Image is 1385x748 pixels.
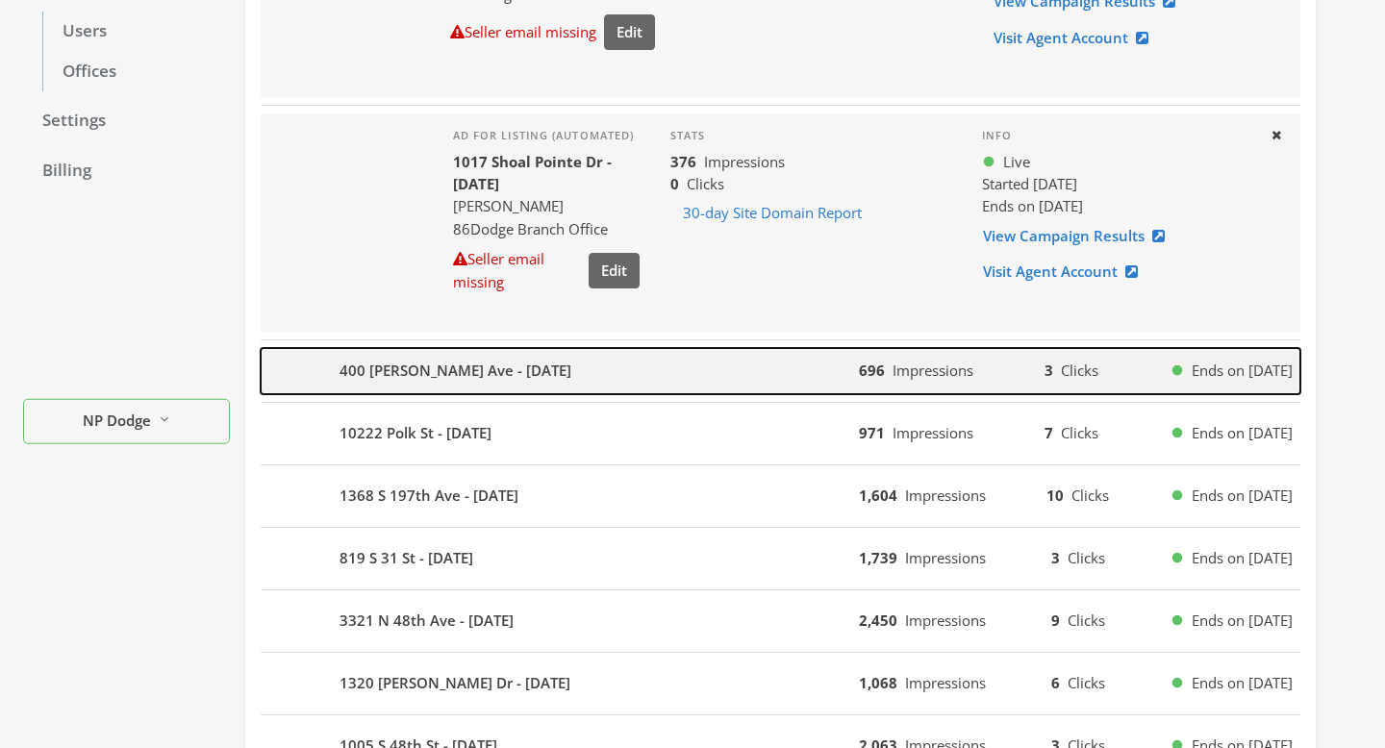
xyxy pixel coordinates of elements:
[670,174,679,193] b: 0
[261,411,1300,457] button: 10222 Polk St - [DATE]971Impressions7ClicksEnds on [DATE]
[261,473,1300,519] button: 1368 S 197th Ave - [DATE]1,604Impressions10ClicksEnds on [DATE]
[83,409,151,431] span: NP Dodge
[859,361,885,380] b: 696
[982,196,1083,215] span: Ends on [DATE]
[1192,485,1293,507] span: Ends on [DATE]
[893,423,973,442] span: Impressions
[42,12,230,52] a: Users
[1068,611,1105,630] span: Clicks
[261,661,1300,707] button: 1320 [PERSON_NAME] Dr - [DATE]1,068Impressions6ClicksEnds on [DATE]
[340,360,571,382] b: 400 [PERSON_NAME] Ave - [DATE]
[340,547,473,569] b: 819 S 31 St - [DATE]
[905,548,986,567] span: Impressions
[1051,548,1060,567] b: 3
[993,20,1161,56] a: Visit Agent Account
[453,218,640,240] div: 86Dodge Branch Office
[670,195,874,231] button: 30-day Site Domain Report
[1051,611,1060,630] b: 9
[1192,610,1293,632] span: Ends on [DATE]
[261,348,1300,394] button: 400 [PERSON_NAME] Ave - [DATE]696Impressions3ClicksEnds on [DATE]
[1068,548,1105,567] span: Clicks
[670,129,951,142] h4: Stats
[1192,360,1293,382] span: Ends on [DATE]
[1192,547,1293,569] span: Ends on [DATE]
[453,248,581,293] div: Seller email missing
[453,129,640,142] h4: Ad for listing (automated)
[859,423,885,442] b: 971
[340,610,514,632] b: 3321 N 48th Ave - [DATE]
[905,486,986,505] span: Impressions
[670,152,696,171] b: 376
[453,152,612,193] b: 1017 Shoal Pointe Dr - [DATE]
[450,21,596,43] div: Seller email missing
[589,253,640,288] button: Edit
[340,672,570,694] b: 1320 [PERSON_NAME] Dr - [DATE]
[1068,673,1105,692] span: Clicks
[982,254,1150,289] a: Visit Agent Account
[604,14,655,50] button: Edit
[1071,486,1109,505] span: Clicks
[893,361,973,380] span: Impressions
[1061,423,1098,442] span: Clicks
[1192,422,1293,444] span: Ends on [DATE]
[1045,361,1053,380] b: 3
[1051,673,1060,692] b: 6
[982,173,1254,195] div: Started [DATE]
[859,673,897,692] b: 1,068
[905,611,986,630] span: Impressions
[1003,151,1030,173] span: Live
[23,399,230,444] button: NP Dodge
[1061,361,1098,380] span: Clicks
[982,218,1177,254] a: View Campaign Results
[23,101,230,141] a: Settings
[1046,486,1064,505] b: 10
[982,129,1254,142] h4: Info
[1045,423,1053,442] b: 7
[1192,672,1293,694] span: Ends on [DATE]
[340,422,491,444] b: 10222 Polk St - [DATE]
[859,548,897,567] b: 1,739
[453,195,640,217] div: [PERSON_NAME]
[261,536,1300,582] button: 819 S 31 St - [DATE]1,739Impressions3ClicksEnds on [DATE]
[261,598,1300,644] button: 3321 N 48th Ave - [DATE]2,450Impressions9ClicksEnds on [DATE]
[859,611,897,630] b: 2,450
[905,673,986,692] span: Impressions
[23,151,230,191] a: Billing
[704,152,785,171] span: Impressions
[687,174,724,193] span: Clicks
[42,52,230,92] a: Offices
[859,486,897,505] b: 1,604
[340,485,518,507] b: 1368 S 197th Ave - [DATE]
